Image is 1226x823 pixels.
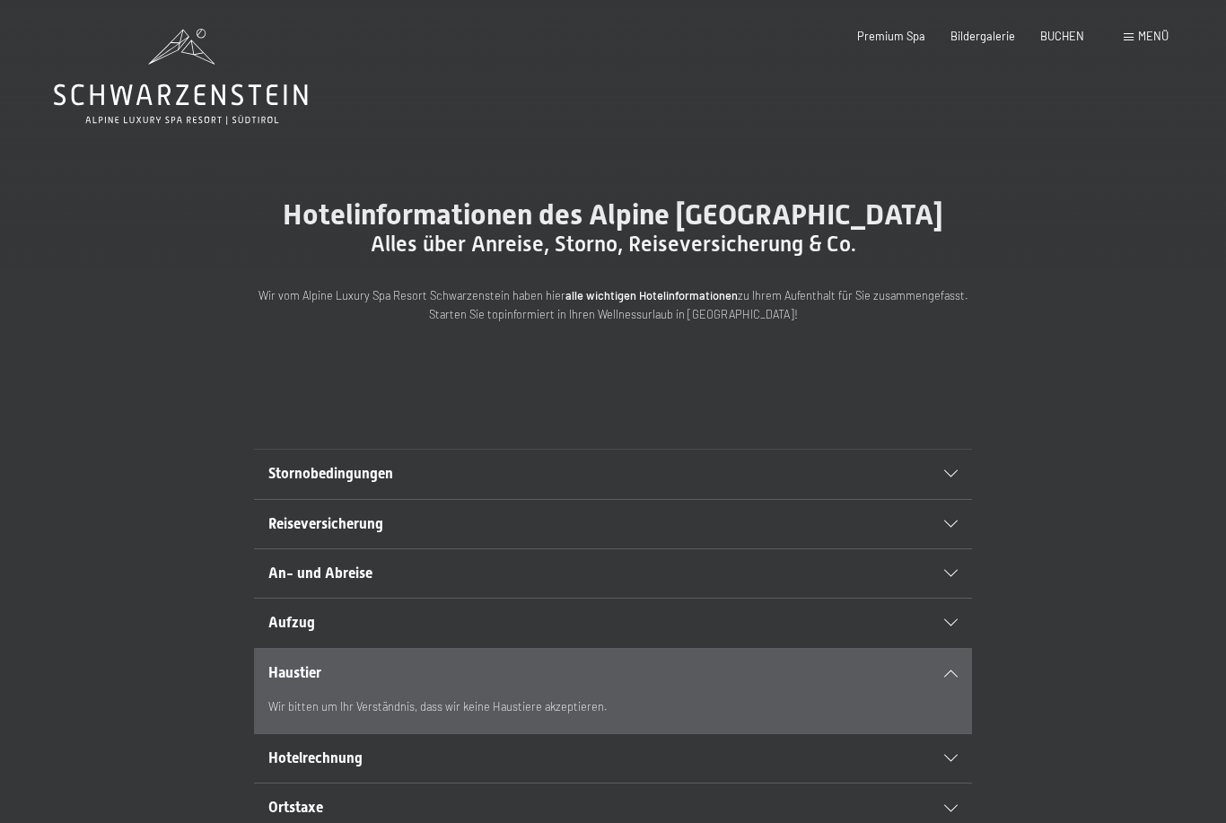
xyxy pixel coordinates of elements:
[268,799,323,816] span: Ortstaxe
[268,697,958,715] p: Wir bitten um Ihr Verständnis, dass wir keine Haustiere akzeptieren.
[1138,29,1169,43] span: Menü
[268,565,372,582] span: An- und Abreise
[1040,29,1084,43] a: BUCHEN
[268,515,383,532] span: Reiseversicherung
[565,288,738,302] strong: alle wichtigen Hotelinformationen
[283,197,943,232] span: Hotelinformationen des Alpine [GEOGRAPHIC_DATA]
[950,29,1015,43] a: Bildergalerie
[254,286,972,323] p: Wir vom Alpine Luxury Spa Resort Schwarzenstein haben hier zu Ihrem Aufenthalt für Sie zusammenge...
[857,29,925,43] a: Premium Spa
[268,465,393,482] span: Stornobedingungen
[268,664,321,681] span: Haustier
[371,232,856,257] span: Alles über Anreise, Storno, Reiseversicherung & Co.
[268,749,363,766] span: Hotelrechnung
[268,614,315,631] span: Aufzug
